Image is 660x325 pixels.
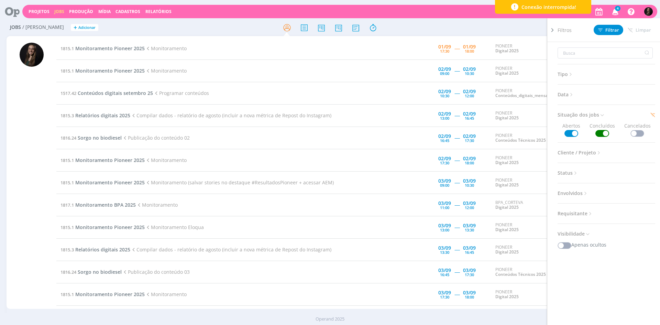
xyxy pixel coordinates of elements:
[75,246,130,253] span: Relatórios digitais 2025
[558,189,588,198] span: Envolvidos
[145,179,334,186] span: Monitoramento (salvar stories no destaque #ResultadosPioneer + acessar AEM)
[60,291,145,297] a: 1815.1Monitoramento Pioneer 2025
[115,9,140,14] span: Cadastros
[145,67,187,74] span: Monitoramento
[60,157,145,163] a: 1815.1Monitoramento Pioneer 2025
[562,122,580,137] span: Abertos
[60,269,76,275] span: 1816.24
[465,273,474,277] div: 17:30
[440,228,449,232] div: 13:00
[463,201,476,206] div: 03/09
[454,291,460,297] span: -----
[495,70,519,76] a: Digital 2025
[454,67,460,74] span: -----
[624,122,651,137] span: Cancelados
[60,291,74,297] span: 1815.1
[558,47,653,58] input: Busca
[495,227,519,232] a: Digital 2025
[465,250,474,254] div: 16:45
[454,224,460,230] span: -----
[628,28,651,33] span: Limpar
[440,183,449,187] div: 09:00
[558,169,579,177] span: Status
[60,224,74,230] span: 1815.1
[60,90,153,96] a: 1517.42Conteúdos digitais setembro 25
[454,179,460,186] span: -----
[75,202,136,208] span: Monitoramento BPA 2025
[644,7,653,16] img: N
[558,90,574,99] span: Data
[463,268,476,273] div: 03/09
[438,201,451,206] div: 03/09
[143,9,174,14] button: Relatórios
[608,6,622,18] button: 4
[60,246,130,253] a: 1815.3Relatórios digitais 2025
[130,246,331,253] span: Compilar dados - relatório de agosto (incluir a nova métrica de Repost do Instagram)
[495,93,551,98] a: Conteúdos_digitais_mensais
[463,134,476,139] div: 02/09
[60,269,122,275] a: 1816.24Sorgo no biodiesel
[74,24,77,31] span: +
[78,269,122,275] span: Sorgo no biodiesel
[69,9,93,14] a: Produção
[463,178,476,183] div: 03/09
[465,116,474,120] div: 16:45
[438,89,451,94] div: 02/09
[454,45,460,52] span: -----
[558,110,605,119] span: Situação dos jobs
[558,229,591,238] span: Visibilidade
[75,67,145,74] span: Monitoramento Pioneer 2025
[145,224,204,230] span: Monitoramento Eloqua
[438,156,451,161] div: 02/09
[495,182,519,188] a: Digital 2025
[10,24,21,30] span: Jobs
[54,9,64,14] a: Jobs
[71,24,98,31] button: +Adicionar
[78,90,153,96] span: Conteúdos digitais setembro 25
[495,245,566,255] div: PIONEER
[495,88,566,98] div: PIONEER
[438,223,451,228] div: 03/09
[454,90,460,96] span: -----
[558,26,572,34] span: Filtros
[594,25,623,35] button: Filtrar
[623,25,656,35] button: Limpar
[495,155,566,165] div: PIONEER
[438,111,451,116] div: 02/09
[60,67,145,74] a: 1815.1Monitoramento Pioneer 2025
[463,89,476,94] div: 02/09
[122,269,190,275] span: Publicação do conteúdo 03
[22,24,64,30] span: / [PERSON_NAME]
[438,246,451,250] div: 03/09
[465,139,474,142] div: 17:30
[75,112,130,119] span: Relatórios digitais 2025
[615,6,620,11] span: 4
[60,202,136,208] a: 1817.1Monitoramento BPA 2025
[598,28,619,32] span: Filtrar
[495,271,546,277] a: Conteúdos Técnicos 2025
[495,290,566,300] div: PIONEER
[463,111,476,116] div: 02/09
[495,204,519,210] a: Digital 2025
[145,157,187,163] span: Monitoramento
[465,228,474,232] div: 13:30
[78,134,122,141] span: Sorgo no biodiesel
[75,224,145,230] span: Monitoramento Pioneer 2025
[454,246,460,253] span: -----
[495,133,566,143] div: PIONEER
[463,290,476,295] div: 03/09
[454,202,460,208] span: -----
[60,68,74,74] span: 1815.1
[465,206,474,209] div: 12:00
[558,241,655,249] div: Apenas ocultos
[558,209,593,218] span: Requisitante
[60,45,145,52] a: 1815.1Monitoramento Pioneer 2025
[75,291,145,297] span: Monitoramento Pioneer 2025
[438,67,451,72] div: 02/09
[495,48,519,54] a: Digital 2025
[495,115,519,121] a: Digital 2025
[440,72,449,75] div: 09:00
[495,44,566,54] div: PIONEER
[60,180,74,186] span: 1815.1
[495,223,566,232] div: PIONEER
